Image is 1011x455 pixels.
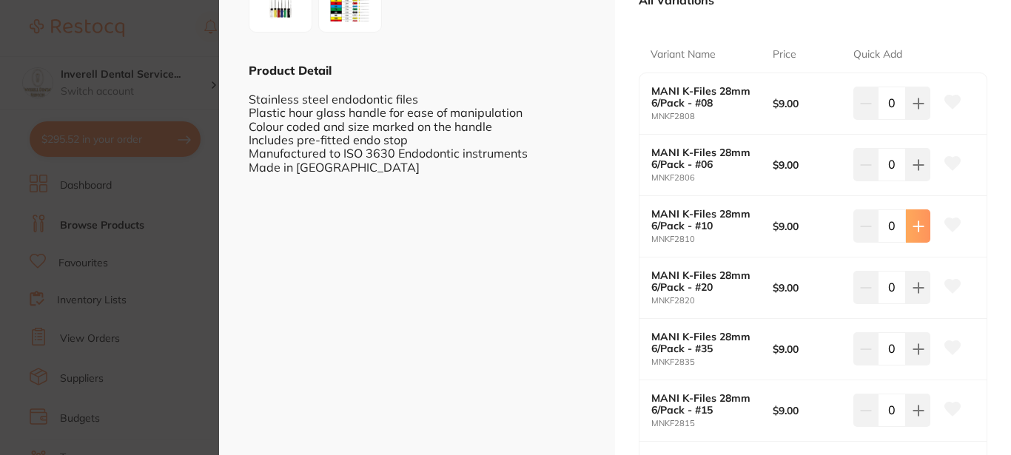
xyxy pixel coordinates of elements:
[651,331,760,354] b: MANI K-Files 28mm 6/Pack - #35
[773,47,796,62] p: Price
[651,146,760,170] b: MANI K-Files 28mm 6/Pack - #06
[249,63,332,78] b: Product Detail
[853,47,902,62] p: Quick Add
[651,269,760,293] b: MANI K-Files 28mm 6/Pack - #20
[651,173,773,183] small: MNKF2806
[773,98,845,109] b: $9.00
[651,47,716,62] p: Variant Name
[773,159,845,171] b: $9.00
[773,343,845,355] b: $9.00
[651,392,760,416] b: MANI K-Files 28mm 6/Pack - #15
[249,78,585,174] div: Stainless steel endodontic files Plastic hour glass handle for ease of manipulation Colour coded ...
[651,357,773,367] small: MNKF2835
[651,112,773,121] small: MNKF2808
[773,405,845,417] b: $9.00
[651,235,773,244] small: MNKF2810
[773,220,845,232] b: $9.00
[651,296,773,306] small: MNKF2820
[773,282,845,294] b: $9.00
[651,85,760,109] b: MANI K-Files 28mm 6/Pack - #08
[651,419,773,428] small: MNKF2815
[651,208,760,232] b: MANI K-Files 28mm 6/Pack - #10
